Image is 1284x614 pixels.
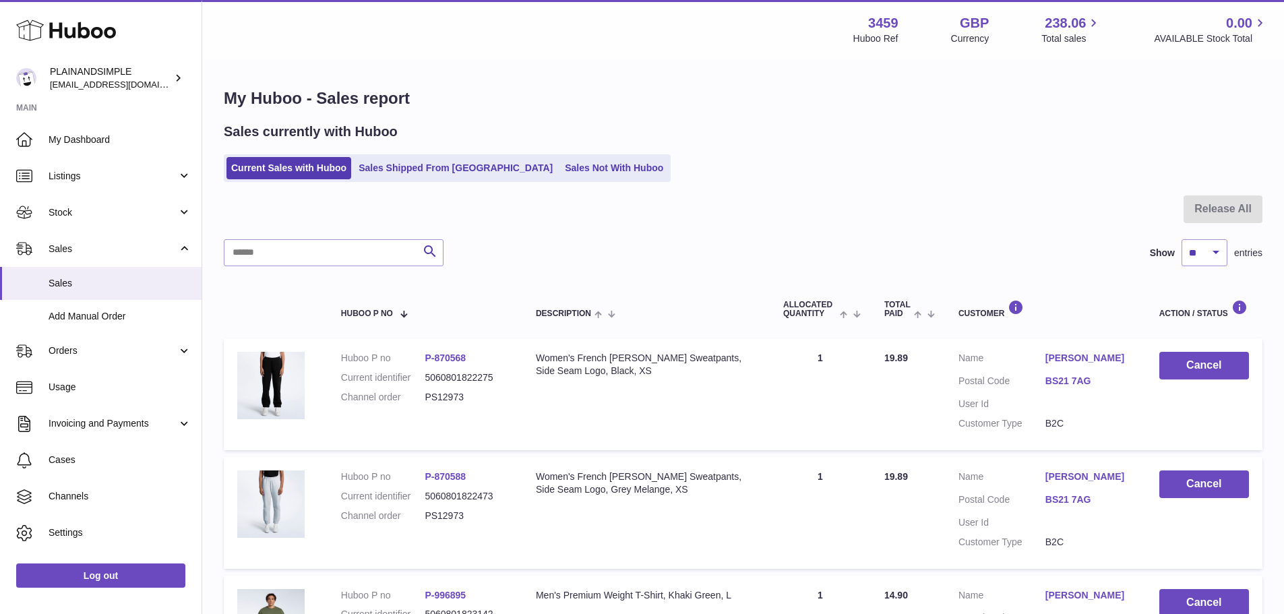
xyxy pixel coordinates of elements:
dt: Huboo P no [341,589,425,602]
span: Add Manual Order [49,310,191,323]
dd: 5060801822275 [425,371,509,384]
dt: Customer Type [958,417,1045,430]
strong: 3459 [868,14,898,32]
span: Description [536,309,591,318]
span: My Dashboard [49,133,191,146]
span: Settings [49,526,191,539]
dt: Postal Code [958,493,1045,510]
a: Sales Shipped From [GEOGRAPHIC_DATA] [354,157,557,179]
dt: Huboo P no [341,352,425,365]
a: Log out [16,563,185,588]
span: [EMAIL_ADDRESS][DOMAIN_NAME] [50,79,198,90]
span: entries [1234,247,1262,259]
a: P-870568 [425,352,466,363]
h2: Sales currently with Huboo [224,123,398,141]
label: Show [1150,247,1175,259]
span: Orders [49,344,177,357]
span: Sales [49,277,191,290]
dd: PS12973 [425,391,509,404]
td: 1 [770,457,871,569]
a: Current Sales with Huboo [226,157,351,179]
span: Sales [49,243,177,255]
span: 0.00 [1226,14,1252,32]
dt: Name [958,589,1045,605]
a: 238.06 Total sales [1041,14,1101,45]
a: [PERSON_NAME] [1045,352,1132,365]
a: P-996895 [425,590,466,601]
div: PLAINANDSIMPLE [50,65,171,91]
span: ALLOCATED Quantity [783,301,836,318]
span: Huboo P no [341,309,393,318]
span: AVAILABLE Stock Total [1154,32,1268,45]
div: Currency [951,32,989,45]
dt: Current identifier [341,371,425,384]
dt: Postal Code [958,375,1045,391]
td: 1 [770,338,871,450]
a: BS21 7AG [1045,493,1132,506]
span: 19.89 [884,471,908,482]
img: 34591707912665.jpeg [237,470,305,538]
dt: Customer Type [958,536,1045,549]
a: Sales Not With Huboo [560,157,668,179]
img: internalAdmin-3459@internal.huboo.com [16,68,36,88]
a: BS21 7AG [1045,375,1132,388]
span: Cases [49,454,191,466]
dd: B2C [1045,417,1132,430]
dd: B2C [1045,536,1132,549]
span: 238.06 [1045,14,1086,32]
span: Invoicing and Payments [49,417,177,430]
div: Men's Premium Weight T-Shirt, Khaki Green, L [536,589,756,602]
span: Total sales [1041,32,1101,45]
dt: User Id [958,516,1045,529]
dt: Huboo P no [341,470,425,483]
span: Listings [49,170,177,183]
span: Channels [49,490,191,503]
a: [PERSON_NAME] [1045,470,1132,483]
dd: 5060801822473 [425,490,509,503]
dd: PS12973 [425,510,509,522]
div: Huboo Ref [853,32,898,45]
div: Women's French [PERSON_NAME] Sweatpants, Side Seam Logo, Grey Melange, XS [536,470,756,496]
a: [PERSON_NAME] [1045,589,1132,602]
dt: Channel order [341,510,425,522]
h1: My Huboo - Sales report [224,88,1262,109]
span: Usage [49,381,191,394]
a: 0.00 AVAILABLE Stock Total [1154,14,1268,45]
a: P-870588 [425,471,466,482]
div: Women's French [PERSON_NAME] Sweatpants, Side Seam Logo, Black, XS [536,352,756,377]
span: 19.89 [884,352,908,363]
dt: User Id [958,398,1045,410]
dt: Name [958,352,1045,368]
span: Total paid [884,301,911,318]
img: 34591707912988.jpeg [237,352,305,419]
dt: Current identifier [341,490,425,503]
dt: Name [958,470,1045,487]
button: Cancel [1159,352,1249,379]
dt: Channel order [341,391,425,404]
span: Stock [49,206,177,219]
div: Action / Status [1159,300,1249,318]
span: 14.90 [884,590,908,601]
strong: GBP [960,14,989,32]
button: Cancel [1159,470,1249,498]
div: Customer [958,300,1132,318]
